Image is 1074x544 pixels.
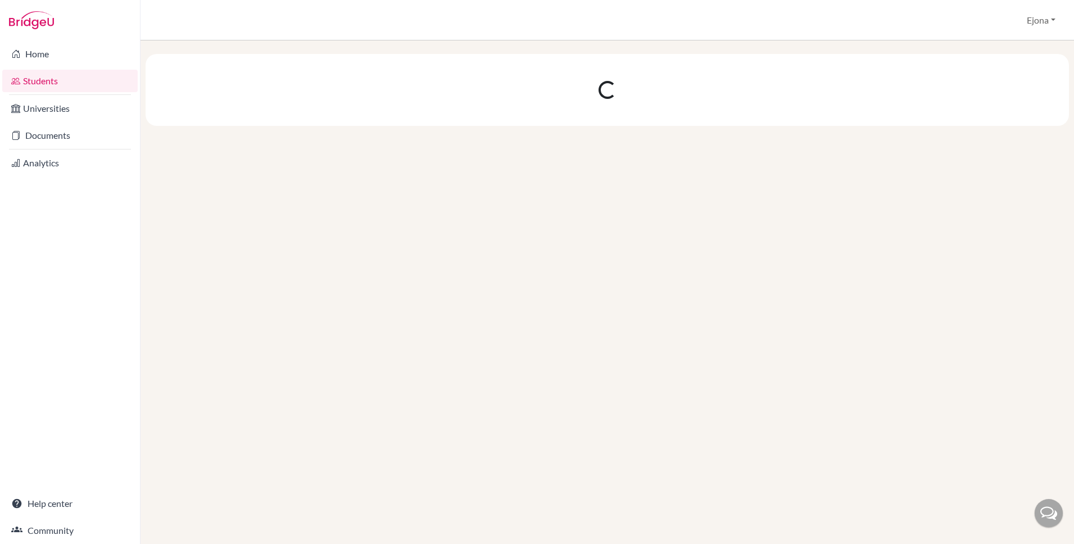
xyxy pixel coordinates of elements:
[26,8,49,18] span: Help
[1022,10,1061,31] button: Ejona
[2,492,138,515] a: Help center
[2,43,138,65] a: Home
[2,97,138,120] a: Universities
[2,124,138,147] a: Documents
[2,519,138,542] a: Community
[9,11,54,29] img: Bridge-U
[2,152,138,174] a: Analytics
[2,70,138,92] a: Students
